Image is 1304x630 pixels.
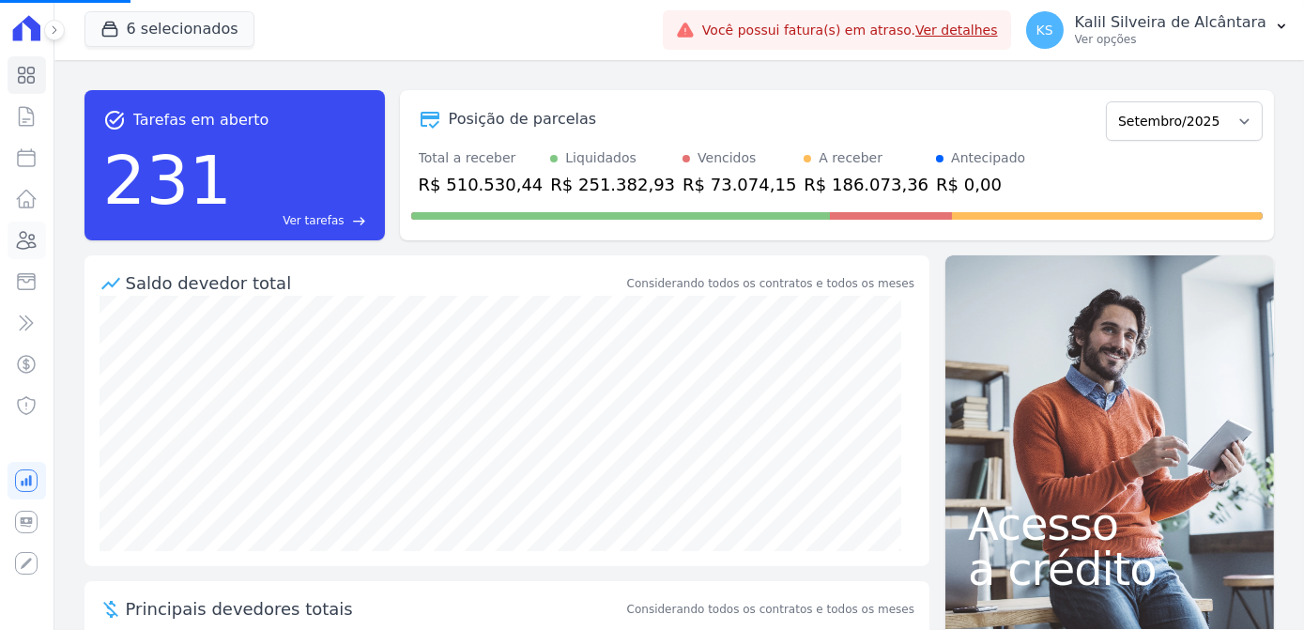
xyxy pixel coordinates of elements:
[133,109,269,131] span: Tarefas em aberto
[126,596,623,622] span: Principais devedores totais
[698,148,756,168] div: Vencidos
[1011,4,1304,56] button: KS Kalil Silveira de Alcântara Ver opções
[419,172,544,197] div: R$ 510.530,44
[550,172,675,197] div: R$ 251.382,93
[804,172,928,197] div: R$ 186.073,36
[565,148,637,168] div: Liquidados
[683,172,796,197] div: R$ 73.074,15
[627,275,914,292] div: Considerando todos os contratos e todos os meses
[352,214,366,228] span: east
[449,108,597,131] div: Posição de parcelas
[1075,13,1266,32] p: Kalil Silveira de Alcântara
[1036,23,1053,37] span: KS
[419,148,544,168] div: Total a receber
[627,601,914,618] span: Considerando todos os contratos e todos os meses
[103,109,126,131] span: task_alt
[84,11,254,47] button: 6 selecionados
[819,148,882,168] div: A receber
[951,148,1025,168] div: Antecipado
[702,21,998,40] span: Você possui fatura(s) em atraso.
[126,270,623,296] div: Saldo devedor total
[968,546,1251,592] span: a crédito
[103,131,232,229] div: 231
[239,212,366,229] a: Ver tarefas east
[936,172,1025,197] div: R$ 0,00
[968,501,1251,546] span: Acesso
[915,23,998,38] a: Ver detalhes
[1075,32,1266,47] p: Ver opções
[283,212,344,229] span: Ver tarefas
